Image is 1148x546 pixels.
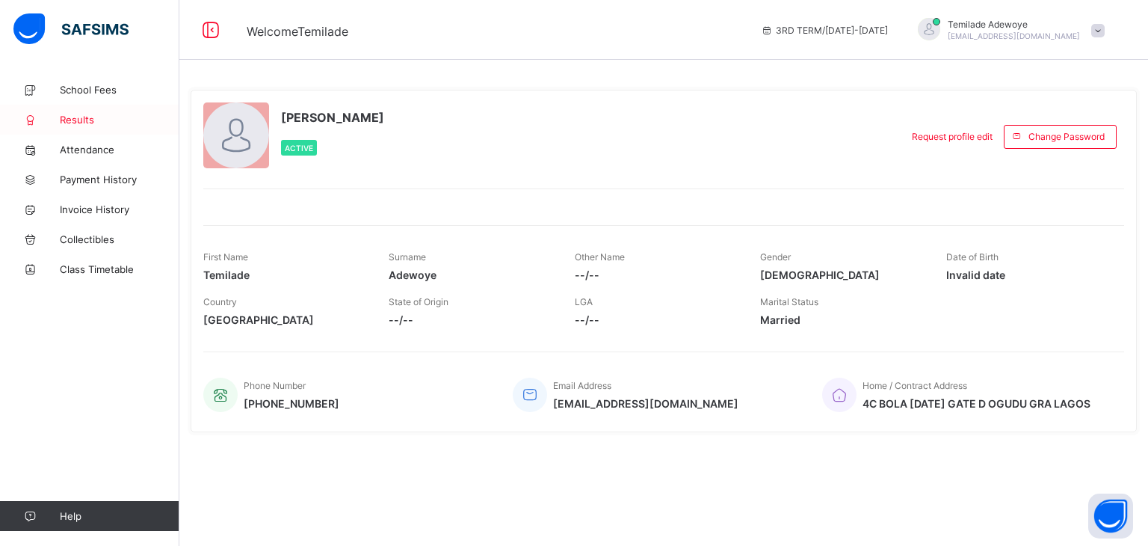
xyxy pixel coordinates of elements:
img: safsims [13,13,129,45]
span: Request profile edit [912,131,993,142]
span: Invoice History [60,203,179,215]
span: Date of Birth [946,251,999,263]
button: Open asap [1088,494,1133,539]
span: 4C BOLA [DATE] GATE D OGUDU GRA LAGOS [862,397,1090,410]
span: [EMAIL_ADDRESS][DOMAIN_NAME] [948,31,1080,40]
span: Payment History [60,174,179,185]
span: Help [60,510,179,522]
span: Collectibles [60,233,179,245]
span: --/-- [389,313,552,326]
span: Marital Status [760,296,818,307]
span: Welcome Temilade [247,24,348,39]
div: TemiladeAdewoye [903,18,1112,43]
span: --/-- [575,269,738,281]
span: Surname [389,251,426,263]
span: [EMAIL_ADDRESS][DOMAIN_NAME] [553,397,738,410]
span: LGA [575,296,593,307]
span: First Name [203,251,248,263]
span: Gender [760,251,791,263]
span: Active [285,144,313,153]
span: Country [203,296,237,307]
span: [PHONE_NUMBER] [244,397,339,410]
span: session/term information [761,25,888,36]
span: --/-- [575,313,738,326]
span: [PERSON_NAME] [281,110,384,125]
span: Email Address [553,380,611,391]
span: School Fees [60,84,179,96]
span: Class Timetable [60,263,179,275]
span: Invalid date [946,269,1109,281]
span: State of Origin [389,296,448,307]
span: Phone Number [244,380,306,391]
span: Adewoye [389,269,552,281]
span: Results [60,114,179,126]
span: Temilade Adewoye [948,19,1080,30]
span: [GEOGRAPHIC_DATA] [203,313,366,326]
span: [DEMOGRAPHIC_DATA] [760,269,923,281]
span: Temilade [203,269,366,281]
span: Change Password [1028,131,1105,142]
span: Home / Contract Address [862,380,967,391]
span: Attendance [60,144,179,156]
span: Other Name [575,251,625,263]
span: Married [760,313,923,326]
